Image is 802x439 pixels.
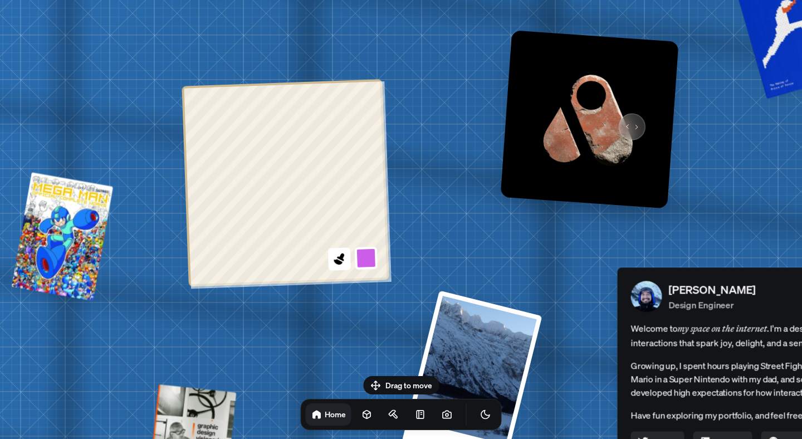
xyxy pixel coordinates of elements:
a: Home [306,403,351,426]
img: Logo variation 82 [500,30,678,208]
em: my space on the internet. [678,323,770,334]
img: Profile Picture [631,281,662,312]
h1: Home [325,409,346,420]
p: Design Engineer [669,298,756,311]
p: [PERSON_NAME] [669,281,756,298]
button: Toggle Theme [475,403,497,426]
